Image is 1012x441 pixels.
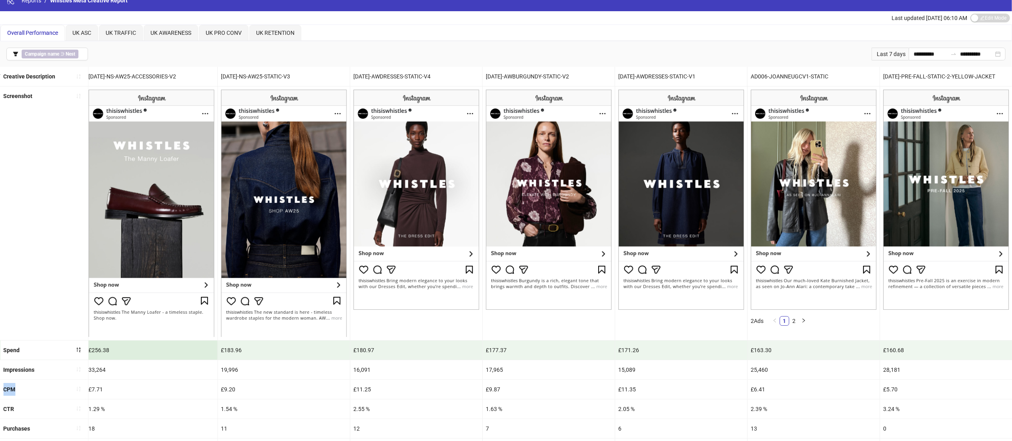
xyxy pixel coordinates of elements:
[615,399,747,419] div: 2.05 %
[747,380,880,399] div: £6.41
[789,316,799,326] li: 2
[6,48,88,60] button: Campaign name ∋ Nest
[76,406,81,411] span: sort-ascending
[76,74,81,79] span: sort-ascending
[7,30,58,36] span: Overall Performance
[3,367,34,373] b: Impressions
[66,51,75,57] b: Nest
[221,90,347,337] img: Screenshot 6906355778331
[85,399,217,419] div: 1.29 %
[892,15,967,21] span: Last updated [DATE] 06:10 AM
[3,386,15,393] b: CPM
[883,90,1009,310] img: Screenshot 6903070485331
[483,419,615,438] div: 7
[615,341,747,360] div: £171.26
[747,341,880,360] div: £163.30
[747,360,880,379] div: 25,460
[353,90,479,310] img: Screenshot 6909310528331
[772,318,777,323] span: left
[801,318,806,323] span: right
[880,360,1012,379] div: 28,181
[790,317,798,325] a: 2
[483,380,615,399] div: £9.87
[950,51,957,57] span: swap-right
[3,347,20,353] b: Spend
[747,419,880,438] div: 13
[350,419,482,438] div: 12
[218,360,350,379] div: 19,996
[483,399,615,419] div: 1.63 %
[880,341,1012,360] div: £160.68
[880,380,1012,399] div: £5.70
[85,419,217,438] div: 18
[76,93,81,99] span: sort-ascending
[880,419,1012,438] div: 0
[76,347,81,353] span: sort-descending
[799,316,808,326] button: right
[350,399,482,419] div: 2.55 %
[25,51,59,57] b: Campaign name
[751,90,876,310] img: Screenshot 6909299572131
[76,386,81,392] span: sort-ascending
[615,380,747,399] div: £11.35
[218,399,350,419] div: 1.54 %
[88,90,214,337] img: Screenshot 6906353898531
[780,317,789,325] a: 1
[350,380,482,399] div: £11.25
[22,50,78,58] span: ∋
[218,419,350,438] div: 11
[350,67,482,86] div: [DATE]-AWDRESSES-STATIC-V4
[615,360,747,379] div: 15,089
[206,30,242,36] span: UK PRO CONV
[872,48,909,60] div: Last 7 days
[13,51,18,57] span: filter
[76,367,81,372] span: sort-ascending
[747,67,880,86] div: AD006-JOANNEUGCV1-STATIC
[747,399,880,419] div: 2.39 %
[615,67,747,86] div: [DATE]-AWDRESSES-STATIC-V1
[483,341,615,360] div: £177.37
[615,419,747,438] div: 6
[3,93,32,99] b: Screenshot
[85,67,217,86] div: [DATE]-NS-AW25-ACCESSORIES-V2
[256,30,295,36] span: UK RETENTION
[751,318,764,324] span: 2 Ads
[3,73,55,80] b: Creative Description
[150,30,191,36] span: UK AWARENESS
[85,360,217,379] div: 33,264
[799,316,808,326] li: Next Page
[483,360,615,379] div: 17,965
[218,67,350,86] div: [DATE]-NS-AW25-STATIC-V3
[350,360,482,379] div: 16,091
[770,316,780,326] li: Previous Page
[85,380,217,399] div: £7.71
[880,399,1012,419] div: 3.24 %
[106,30,136,36] span: UK TRAFFIC
[76,425,81,431] span: sort-ascending
[770,316,780,326] button: left
[72,30,91,36] span: UK ASC
[483,67,615,86] div: [DATE]-AWBURGUNDY-STATIC-V2
[350,341,482,360] div: £180.97
[780,316,789,326] li: 1
[618,90,744,310] img: Screenshot 6909310528131
[880,67,1012,86] div: [DATE]-PRE-FALL-STATIC-2-YELLOW-JACKET
[486,90,611,310] img: Screenshot 6907480521731
[3,425,30,432] b: Purchases
[218,380,350,399] div: £9.20
[950,51,957,57] span: to
[3,406,14,412] b: CTR
[218,341,350,360] div: £183.96
[85,341,217,360] div: £256.38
